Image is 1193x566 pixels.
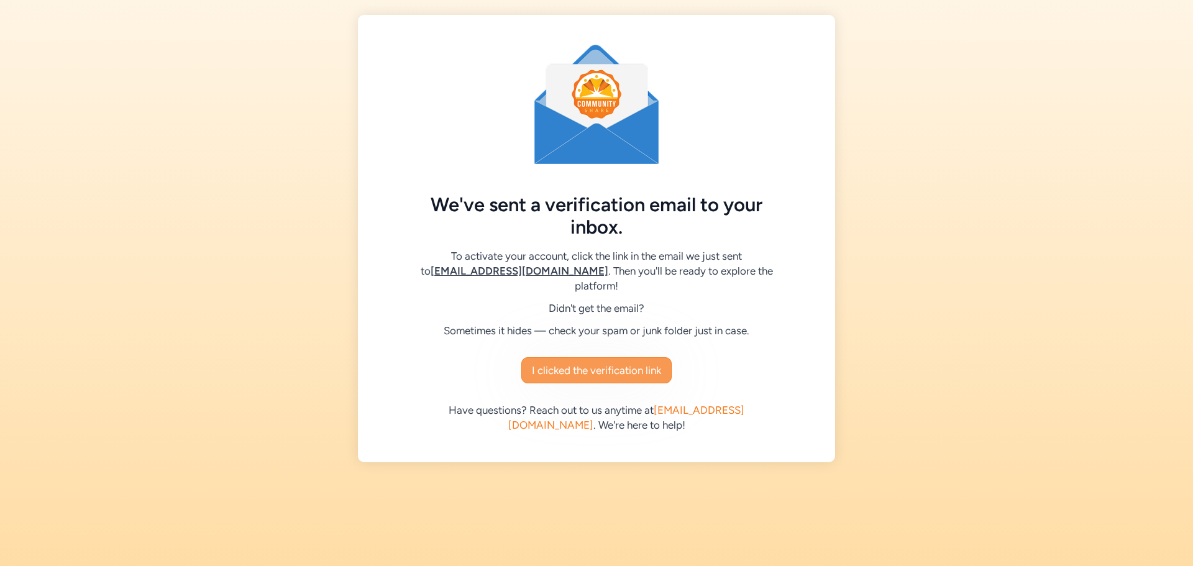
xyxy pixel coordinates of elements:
[431,265,608,277] span: [EMAIL_ADDRESS][DOMAIN_NAME]
[532,363,661,378] span: I clicked the verification link
[418,403,775,432] div: Have questions? Reach out to us anytime at . We're here to help!
[418,301,775,316] div: Didn't get the email?
[418,249,775,293] div: To activate your account, click the link in the email we just sent to . Then you'll be ready to e...
[418,323,775,338] div: Sometimes it hides — check your spam or junk folder just in case.
[534,45,659,164] img: logo
[418,194,775,239] h5: We've sent a verification email to your inbox.
[521,357,672,383] button: I clicked the verification link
